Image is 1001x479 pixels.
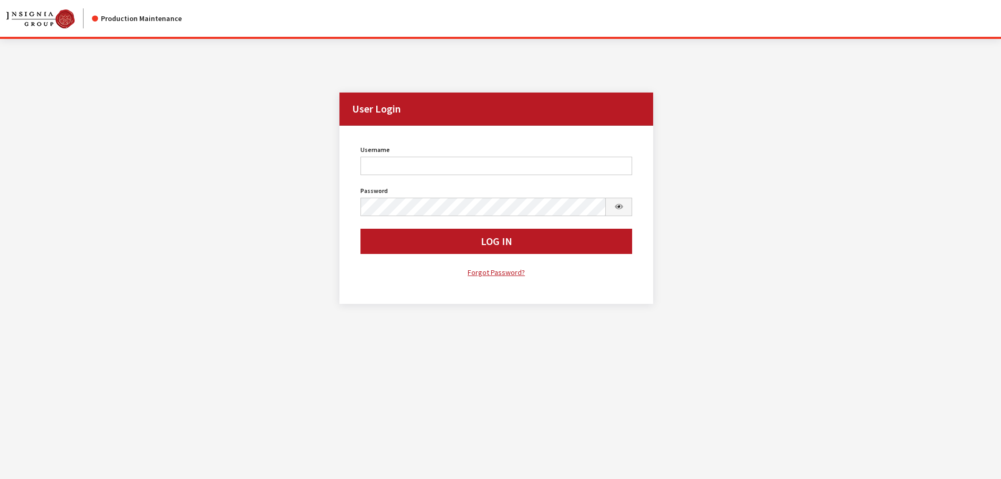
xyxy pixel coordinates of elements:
button: Show Password [605,198,633,216]
label: Password [360,186,388,196]
div: Production Maintenance [92,13,182,24]
button: Log In [360,229,633,254]
label: Username [360,145,390,155]
img: Catalog Maintenance [6,9,75,28]
a: Insignia Group logo [6,8,92,28]
h2: User Login [339,93,654,126]
a: Forgot Password? [360,267,633,279]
